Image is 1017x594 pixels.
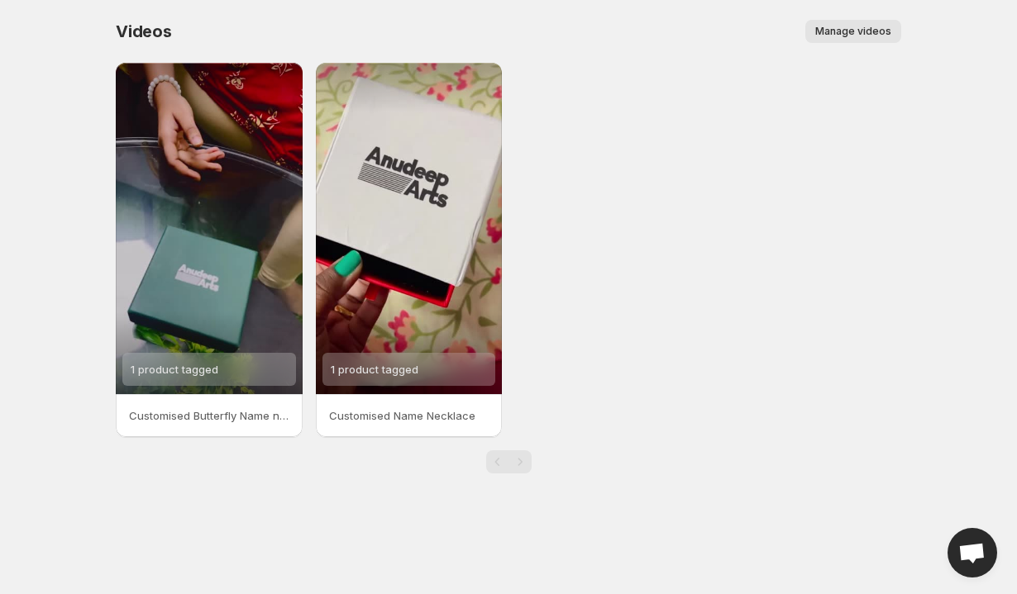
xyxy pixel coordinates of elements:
span: Manage videos [815,25,891,38]
span: 1 product tagged [331,363,418,376]
nav: Pagination [486,450,532,473]
p: Customised Name Necklace [329,407,489,424]
div: Open chat [948,528,997,577]
p: Customised Butterfly Name necklace [129,407,289,424]
span: 1 product tagged [131,363,218,376]
button: Manage videos [805,20,901,43]
span: Videos [116,21,172,41]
